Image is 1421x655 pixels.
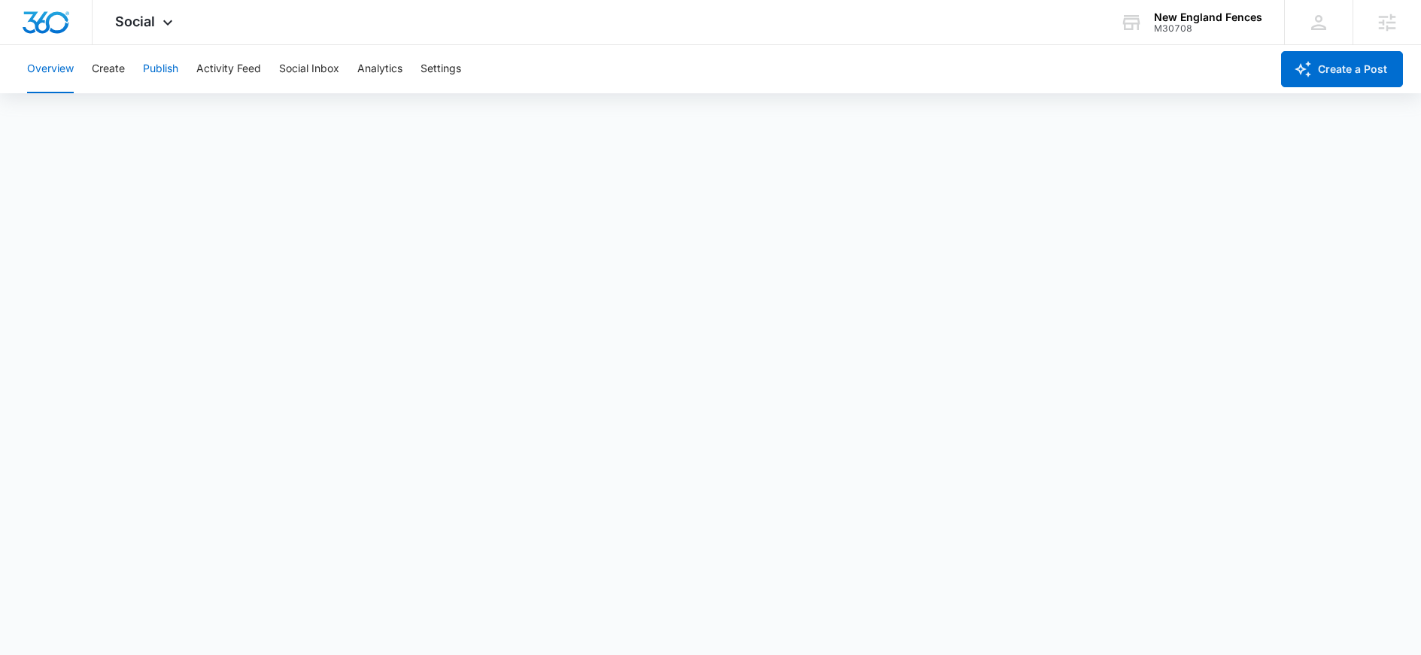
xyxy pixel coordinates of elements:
[357,45,402,93] button: Analytics
[1154,11,1262,23] div: account name
[143,45,178,93] button: Publish
[279,45,339,93] button: Social Inbox
[1281,51,1403,87] button: Create a Post
[92,45,125,93] button: Create
[421,45,461,93] button: Settings
[115,14,155,29] span: Social
[27,45,74,93] button: Overview
[196,45,261,93] button: Activity Feed
[1154,23,1262,34] div: account id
